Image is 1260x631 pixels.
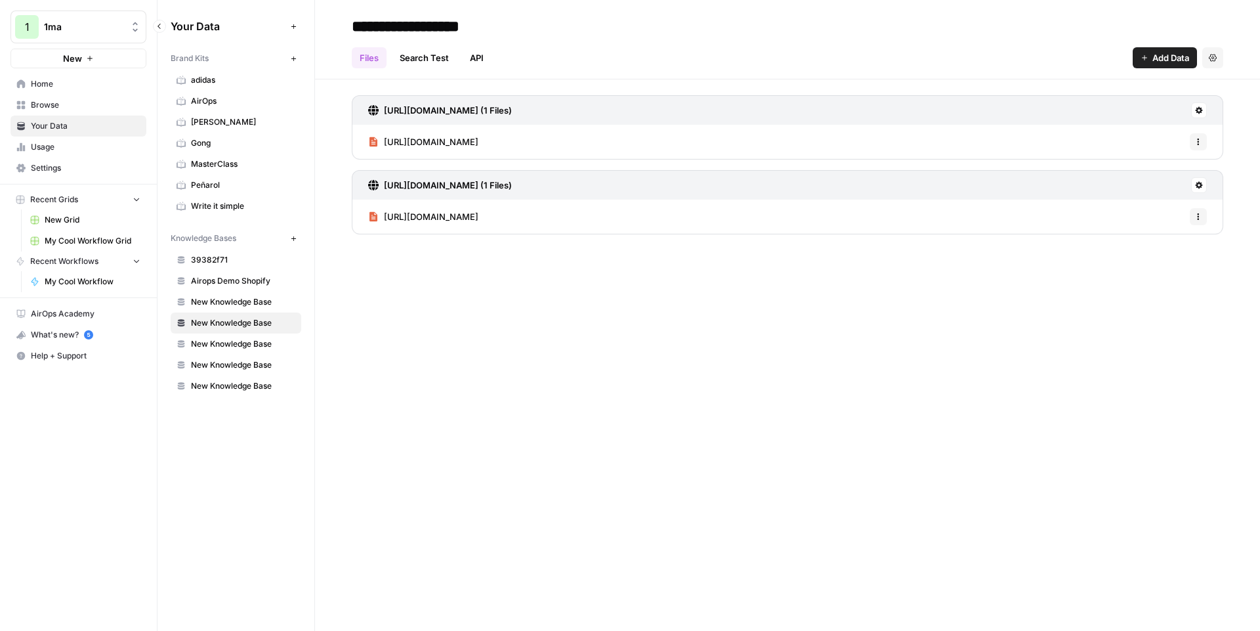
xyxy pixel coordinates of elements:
a: Search Test [392,47,457,68]
span: New Knowledge Base [191,317,295,329]
span: Browse [31,99,140,111]
a: MasterClass [171,154,301,175]
span: My Cool Workflow [45,276,140,288]
span: Home [31,78,140,90]
button: Help + Support [10,345,146,366]
span: New Knowledge Base [191,296,295,308]
a: [URL][DOMAIN_NAME] (1 Files) [368,96,512,125]
span: Usage [31,141,140,153]
span: New Knowledge Base [191,359,295,371]
button: Workspace: 1ma [10,11,146,43]
a: Files [352,47,387,68]
text: 5 [87,332,90,338]
a: AirOps [171,91,301,112]
span: 1 [25,19,30,35]
span: Your Data [171,18,285,34]
span: [URL][DOMAIN_NAME] [384,135,478,148]
span: AirOps [191,95,295,107]
a: Airops Demo Shopify [171,271,301,292]
button: Recent Workflows [10,251,146,271]
span: Knowledge Bases [171,232,236,244]
span: Recent Workflows [30,255,98,267]
a: Settings [10,158,146,179]
span: adidas [191,74,295,86]
span: New Grid [45,214,140,226]
a: Usage [10,137,146,158]
span: [URL][DOMAIN_NAME] [384,210,478,223]
span: Peñarol [191,179,295,191]
span: Settings [31,162,140,174]
a: New Knowledge Base [171,376,301,397]
a: New Knowledge Base [171,355,301,376]
a: Gong [171,133,301,154]
a: adidas [171,70,301,91]
span: New Knowledge Base [191,338,295,350]
a: API [462,47,492,68]
h3: [URL][DOMAIN_NAME] (1 Files) [384,179,512,192]
a: 39382f71 [171,250,301,271]
span: AirOps Academy [31,308,140,320]
a: Write it simple [171,196,301,217]
a: [PERSON_NAME] [171,112,301,133]
span: New Knowledge Base [191,380,295,392]
span: Brand Kits [171,53,209,64]
a: [URL][DOMAIN_NAME] [368,200,478,234]
a: Your Data [10,116,146,137]
a: My Cool Workflow Grid [24,230,146,251]
span: New [63,52,82,65]
a: [URL][DOMAIN_NAME] (1 Files) [368,171,512,200]
a: 5 [84,330,93,339]
a: My Cool Workflow [24,271,146,292]
span: Help + Support [31,350,140,362]
span: Your Data [31,120,140,132]
span: 39382f71 [191,254,295,266]
a: [URL][DOMAIN_NAME] [368,125,478,159]
div: What's new? [11,325,146,345]
a: Peñarol [171,175,301,196]
a: Browse [10,95,146,116]
span: Recent Grids [30,194,78,206]
span: Add Data [1152,51,1189,64]
a: AirOps Academy [10,303,146,324]
button: What's new? 5 [10,324,146,345]
span: Airops Demo Shopify [191,275,295,287]
span: [PERSON_NAME] [191,116,295,128]
span: MasterClass [191,158,295,170]
button: New [10,49,146,68]
a: New Knowledge Base [171,313,301,334]
button: Recent Grids [10,190,146,209]
button: Add Data [1133,47,1197,68]
a: New Knowledge Base [171,334,301,355]
a: New Grid [24,209,146,230]
h3: [URL][DOMAIN_NAME] (1 Files) [384,104,512,117]
span: 1ma [44,20,123,33]
a: New Knowledge Base [171,292,301,313]
span: Write it simple [191,200,295,212]
span: My Cool Workflow Grid [45,235,140,247]
span: Gong [191,137,295,149]
a: Home [10,74,146,95]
